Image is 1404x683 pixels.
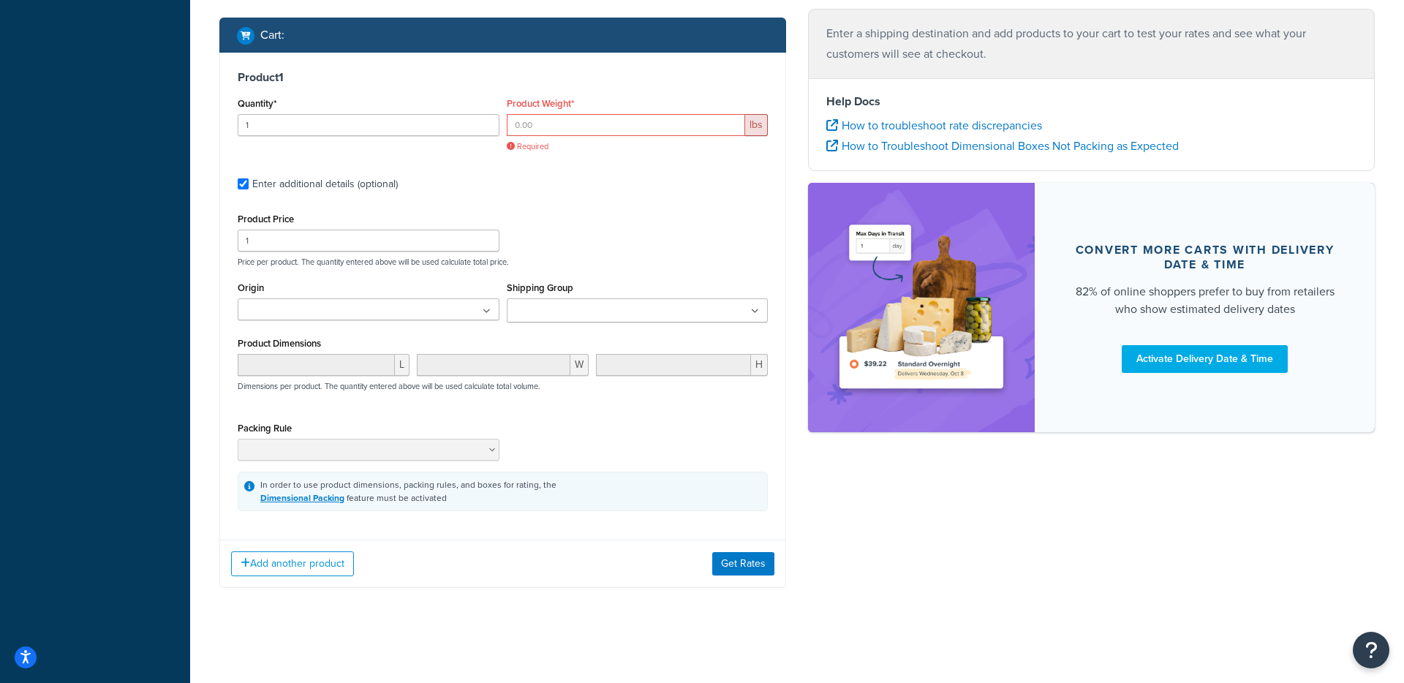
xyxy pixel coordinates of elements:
[238,178,249,189] input: Enter additional details (optional)
[1122,345,1288,373] a: Activate Delivery Date & Time
[238,114,499,136] input: 0.0
[238,282,264,293] label: Origin
[234,257,771,267] p: Price per product. The quantity entered above will be used calculate total price.
[826,117,1042,134] a: How to troubleshoot rate discrepancies
[507,114,746,136] input: 0.00
[751,354,768,376] span: H
[260,491,344,505] a: Dimensional Packing
[238,70,768,85] h3: Product 1
[260,478,556,505] div: In order to use product dimensions, packing rules, and boxes for rating, the feature must be acti...
[395,354,409,376] span: L
[1353,632,1389,668] button: Open Resource Center
[830,205,1013,410] img: feature-image-ddt-36eae7f7280da8017bfb280eaccd9c446f90b1fe08728e4019434db127062ab4.png
[712,552,774,576] button: Get Rates
[238,214,294,224] label: Product Price
[745,114,768,136] span: lbs
[507,98,574,109] label: Product Weight*
[1070,243,1340,272] div: Convert more carts with delivery date & time
[238,98,276,109] label: Quantity*
[507,141,769,152] span: Required
[238,338,321,349] label: Product Dimensions
[1070,283,1340,318] div: 82% of online shoppers prefer to buy from retailers who show estimated delivery dates
[826,93,1356,110] h4: Help Docs
[826,23,1356,64] p: Enter a shipping destination and add products to your cart to test your rates and see what your c...
[252,174,398,195] div: Enter additional details (optional)
[826,137,1179,154] a: How to Troubleshoot Dimensional Boxes Not Packing as Expected
[260,29,284,42] h2: Cart :
[231,551,354,576] button: Add another product
[238,423,292,434] label: Packing Rule
[570,354,589,376] span: W
[507,282,573,293] label: Shipping Group
[234,381,540,391] p: Dimensions per product. The quantity entered above will be used calculate total volume.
